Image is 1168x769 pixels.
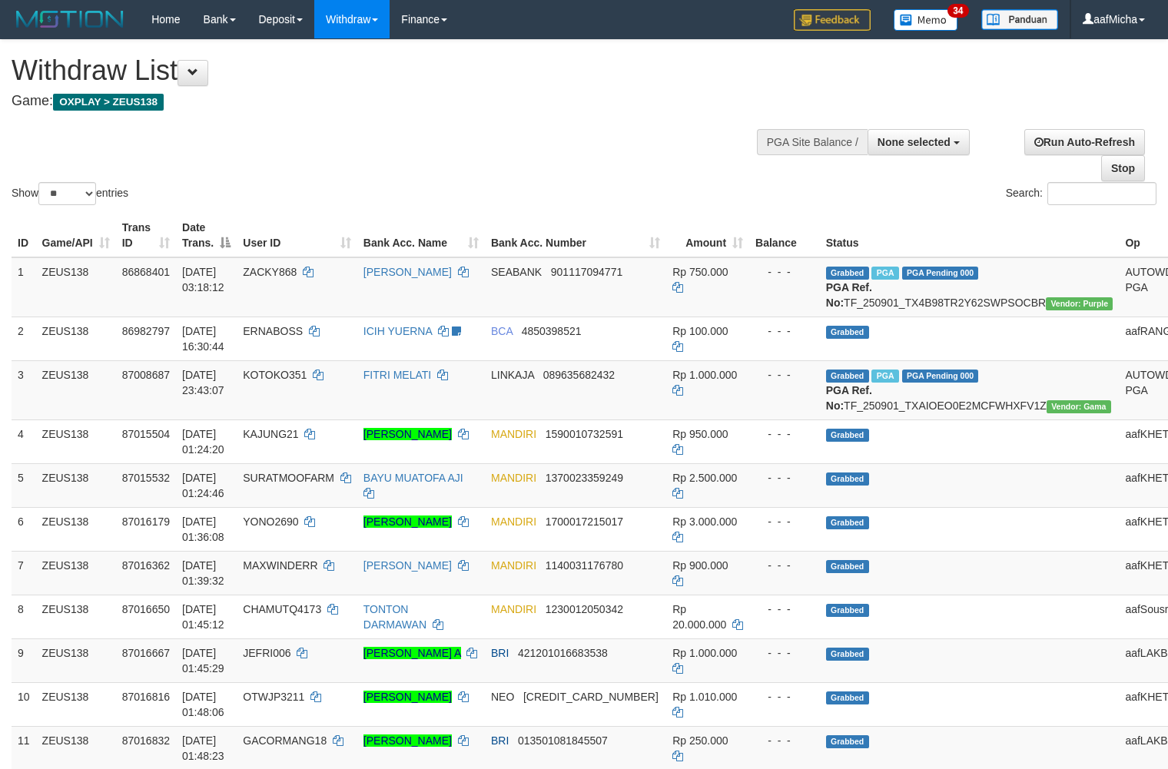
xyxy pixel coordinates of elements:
span: [DATE] 01:24:46 [182,472,224,499]
span: Copy 901117094771 to clipboard [551,266,622,278]
span: NEO [491,691,514,703]
div: PGA Site Balance / [757,129,868,155]
th: Game/API: activate to sort column ascending [36,214,116,257]
b: PGA Ref. No: [826,384,872,412]
b: PGA Ref. No: [826,281,872,309]
span: BRI [491,734,509,747]
th: Amount: activate to sort column ascending [666,214,749,257]
th: Status [820,214,1120,257]
span: 87016362 [122,559,170,572]
div: - - - [755,426,814,442]
span: [DATE] 01:24:20 [182,428,224,456]
span: CHAMUTQ4173 [243,603,321,615]
span: Rp 1.010.000 [672,691,737,703]
span: Grabbed [826,326,869,339]
div: - - - [755,514,814,529]
th: Trans ID: activate to sort column ascending [116,214,176,257]
td: 8 [12,595,36,638]
span: Rp 100.000 [672,325,728,337]
span: 86868401 [122,266,170,278]
span: 87015504 [122,428,170,440]
span: Copy 421201016683538 to clipboard [518,647,608,659]
a: FITRI MELATI [363,369,431,381]
h4: Game: [12,94,763,109]
td: ZEUS138 [36,682,116,726]
span: Rp 1.000.000 [672,369,737,381]
img: MOTION_logo.png [12,8,128,31]
span: 87016179 [122,515,170,528]
a: [PERSON_NAME] [363,734,452,747]
span: SEABANK [491,266,542,278]
span: ERNABOSS [243,325,303,337]
span: 87016816 [122,691,170,703]
td: 6 [12,507,36,551]
div: - - - [755,264,814,280]
a: [PERSON_NAME] [363,515,452,528]
span: Copy 1370023359249 to clipboard [546,472,623,484]
span: Grabbed [826,429,869,442]
span: Grabbed [826,560,869,573]
span: Marked by aafchomsokheang [871,370,898,383]
span: OXPLAY > ZEUS138 [53,94,164,111]
td: 3 [12,360,36,419]
span: 34 [947,4,968,18]
span: KAJUNG21 [243,428,298,440]
span: MANDIRI [491,428,536,440]
th: Bank Acc. Name: activate to sort column ascending [357,214,485,257]
span: JEFRI006 [243,647,290,659]
span: MANDIRI [491,603,536,615]
span: Rp 250.000 [672,734,728,747]
span: Vendor URL: https://trx4.1velocity.biz [1046,297,1113,310]
td: TF_250901_TXAIOEO0E2MCFWHXFV1Z [820,360,1120,419]
span: Grabbed [826,604,869,617]
div: - - - [755,367,814,383]
span: ZACKY868 [243,266,297,278]
td: 7 [12,551,36,595]
div: - - - [755,689,814,704]
span: [DATE] 23:43:07 [182,369,224,396]
span: Copy 013501081845507 to clipboard [518,734,608,747]
img: Button%20Memo.svg [894,9,958,31]
span: PGA Pending [902,267,979,280]
a: TONTON DARMAWAN [363,603,426,631]
img: Feedback.jpg [794,9,871,31]
span: Grabbed [826,267,869,280]
span: PGA Pending [902,370,979,383]
span: Copy 1140031176780 to clipboard [546,559,623,572]
div: - - - [755,733,814,748]
input: Search: [1047,182,1156,205]
td: 2 [12,317,36,360]
span: Grabbed [826,370,869,383]
span: 87016667 [122,647,170,659]
select: Showentries [38,182,96,205]
img: panduan.png [981,9,1058,30]
span: [DATE] 16:30:44 [182,325,224,353]
a: [PERSON_NAME] [363,266,452,278]
div: - - - [755,602,814,617]
span: Copy 089635682432 to clipboard [543,369,615,381]
span: Rp 1.000.000 [672,647,737,659]
span: Copy 5859459282348027 to clipboard [523,691,659,703]
td: ZEUS138 [36,595,116,638]
span: 86982797 [122,325,170,337]
span: YONO2690 [243,515,298,528]
span: MANDIRI [491,472,536,484]
span: Rp 950.000 [672,428,728,440]
a: BAYU MUATOFA AJI [363,472,463,484]
a: [PERSON_NAME] [363,559,452,572]
span: 87008687 [122,369,170,381]
span: None selected [878,136,951,148]
td: ZEUS138 [36,638,116,682]
span: Copy 1700017215017 to clipboard [546,515,623,528]
span: [DATE] 01:36:08 [182,515,224,543]
td: ZEUS138 [36,551,116,595]
span: Marked by aaftrukkakada [871,267,898,280]
span: GACORMANG18 [243,734,327,747]
th: User ID: activate to sort column ascending [237,214,357,257]
span: Copy 4850398521 to clipboard [522,325,582,337]
span: Rp 900.000 [672,559,728,572]
a: [PERSON_NAME] [363,691,452,703]
span: Copy 1230012050342 to clipboard [546,603,623,615]
a: ICIH YUERNA [363,325,432,337]
span: [DATE] 01:39:32 [182,559,224,587]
